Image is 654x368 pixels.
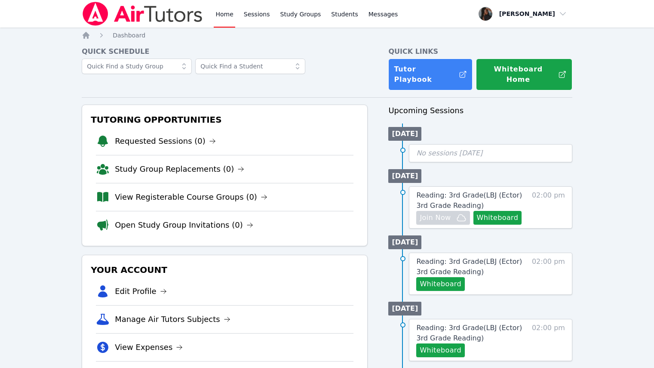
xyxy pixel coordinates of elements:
span: Messages [368,10,398,19]
a: View Registerable Course Groups (0) [115,191,267,203]
a: Manage Air Tutors Subjects [115,313,230,325]
a: Tutor Playbook [388,59,473,90]
span: Reading: 3rd Grade ( LBJ (Ector) 3rd Grade Reading ) [416,324,522,342]
input: Quick Find a Student [195,59,305,74]
span: 02:00 pm [532,257,565,291]
li: [DATE] [388,235,421,249]
a: Requested Sessions (0) [115,135,216,147]
h3: Your Account [89,262,360,278]
li: [DATE] [388,302,421,315]
li: [DATE] [388,127,421,141]
a: View Expenses [115,341,183,353]
button: Whiteboard Home [476,59,572,90]
h4: Quick Links [388,46,572,57]
li: [DATE] [388,169,421,183]
a: Dashboard [113,31,145,40]
a: Study Group Replacements (0) [115,163,244,175]
button: Whiteboard [416,343,465,357]
button: Whiteboard [416,277,465,291]
img: Air Tutors [82,2,203,26]
nav: Breadcrumb [82,31,572,40]
span: Join Now [420,213,451,223]
span: No sessions [DATE] [416,149,482,157]
input: Quick Find a Study Group [82,59,192,74]
a: Reading: 3rd Grade(LBJ (Ector) 3rd Grade Reading) [416,190,528,211]
h4: Quick Schedule [82,46,368,57]
span: 02:00 pm [532,190,565,225]
h3: Tutoring Opportunities [89,112,360,127]
span: 02:00 pm [532,323,565,357]
a: Open Study Group Invitations (0) [115,219,253,231]
h3: Upcoming Sessions [388,105,572,117]
span: Reading: 3rd Grade ( LBJ (Ector) 3rd Grade Reading ) [416,257,522,276]
button: Join Now [416,211,470,225]
button: Whiteboard [473,211,522,225]
span: Dashboard [113,32,145,39]
a: Reading: 3rd Grade(LBJ (Ector) 3rd Grade Reading) [416,257,528,277]
a: Edit Profile [115,285,167,297]
a: Reading: 3rd Grade(LBJ (Ector) 3rd Grade Reading) [416,323,528,343]
span: Reading: 3rd Grade ( LBJ (Ector) 3rd Grade Reading ) [416,191,522,210]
